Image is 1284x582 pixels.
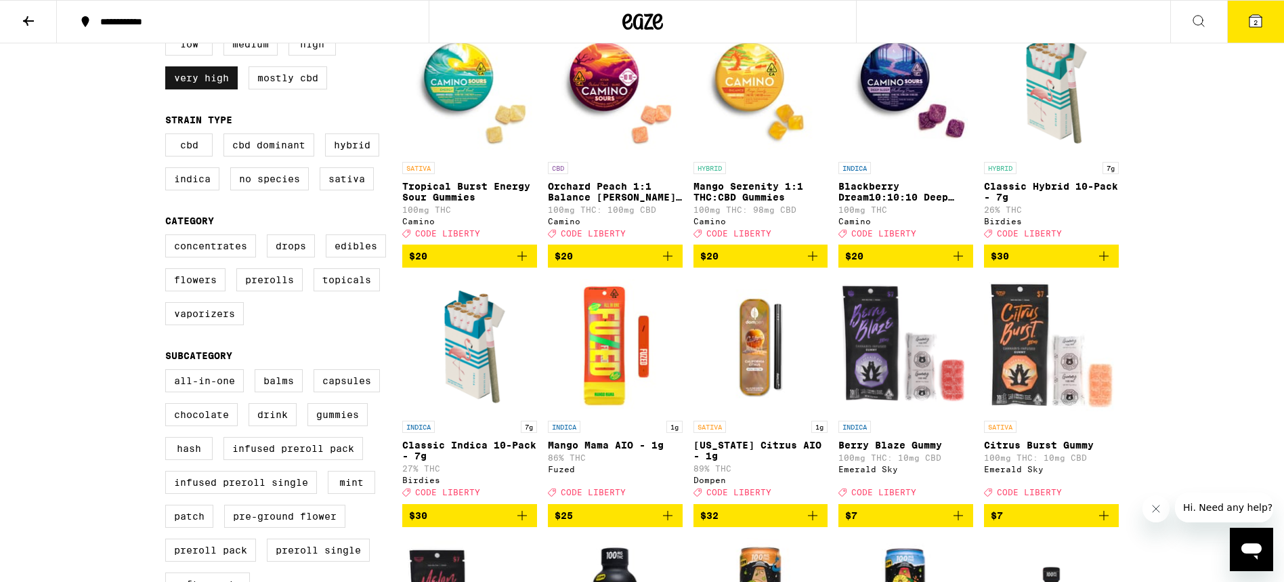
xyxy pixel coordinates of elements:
span: CODE LIBERTY [561,489,626,497]
span: 2 [1254,18,1258,26]
iframe: Message from company [1175,493,1273,522]
label: All-In-One [165,369,244,392]
div: Emerald Sky [984,465,1119,474]
button: Add to bag [984,245,1119,268]
p: Classic Indica 10-Pack - 7g [402,440,537,461]
label: Topicals [314,268,380,291]
p: 100mg THC [402,205,537,214]
label: CBD Dominant [223,133,314,157]
label: Balms [255,369,303,392]
p: Citrus Burst Gummy [984,440,1119,451]
label: Flowers [165,268,226,291]
button: Add to bag [402,245,537,268]
label: Concentrates [165,234,256,257]
iframe: Close message [1142,495,1170,522]
span: $20 [409,251,427,262]
span: CODE LIBERTY [997,489,1062,497]
p: 89% THC [693,464,828,473]
p: Berry Blaze Gummy [838,440,973,451]
p: 1g [666,421,683,433]
button: Add to bag [838,245,973,268]
button: Add to bag [693,245,828,268]
p: Mango Serenity 1:1 THC:CBD Gummies [693,181,828,203]
label: Edibles [326,234,386,257]
p: HYBRID [984,162,1016,174]
span: CODE LIBERTY [851,229,916,238]
p: 100mg THC: 100mg CBD [548,205,683,214]
div: Dompen [693,476,828,484]
p: SATIVA [402,162,435,174]
div: Camino [693,217,828,226]
p: INDICA [838,162,871,174]
div: Camino [402,217,537,226]
label: Prerolls [236,268,303,291]
div: Emerald Sky [838,465,973,474]
label: Vaporizers [165,302,244,325]
span: CODE LIBERTY [415,229,480,238]
a: Open page for Tropical Burst Energy Sour Gummies from Camino [402,20,537,245]
span: CODE LIBERTY [997,229,1062,238]
div: Birdies [984,217,1119,226]
img: Camino - Blackberry Dream10:10:10 Deep Sleep Gummies [838,20,973,155]
label: CBD [165,133,213,157]
span: $20 [555,251,573,262]
p: HYBRID [693,162,726,174]
a: Open page for Berry Blaze Gummy from Emerald Sky [838,278,973,503]
p: INDICA [548,421,580,433]
p: SATIVA [984,421,1016,433]
a: Open page for Classic Indica 10-Pack - 7g from Birdies [402,278,537,503]
span: $30 [409,510,427,521]
label: Low [165,33,213,56]
p: Tropical Burst Energy Sour Gummies [402,181,537,203]
label: Hybrid [325,133,379,157]
div: Camino [838,217,973,226]
label: Preroll Pack [165,539,256,562]
button: Add to bag [838,504,973,527]
label: Indica [165,167,219,190]
p: 1g [811,421,828,433]
legend: Strain Type [165,115,232,125]
label: Hash [165,437,213,460]
a: Open page for California Citrus AIO - 1g from Dompen [693,278,828,503]
p: INDICA [838,421,871,433]
label: Drink [249,403,297,426]
label: Infused Preroll Single [165,471,317,494]
a: Open page for Citrus Burst Gummy from Emerald Sky [984,278,1119,503]
span: CODE LIBERTY [851,489,916,497]
label: Patch [165,505,213,528]
img: Camino - Orchard Peach 1:1 Balance Sours Gummies [548,20,683,155]
div: Fuzed [548,465,683,474]
span: $7 [845,510,857,521]
label: Chocolate [165,403,238,426]
legend: Category [165,215,214,226]
img: Fuzed - Mango Mama AIO - 1g [548,278,683,414]
a: Open page for Mango Mama AIO - 1g from Fuzed [548,278,683,503]
img: Camino - Mango Serenity 1:1 THC:CBD Gummies [693,20,828,155]
p: Classic Hybrid 10-Pack - 7g [984,181,1119,203]
button: Add to bag [984,504,1119,527]
span: $32 [700,510,719,521]
p: 86% THC [548,453,683,462]
button: 2 [1227,1,1284,43]
button: Add to bag [693,504,828,527]
label: Drops [267,234,315,257]
p: 7g [521,421,537,433]
label: Capsules [314,369,380,392]
span: CODE LIBERTY [706,229,771,238]
a: Open page for Blackberry Dream10:10:10 Deep Sleep Gummies from Camino [838,20,973,245]
span: $7 [991,510,1003,521]
img: Camino - Tropical Burst Energy Sour Gummies [402,20,537,155]
p: 100mg THC [838,205,973,214]
button: Add to bag [402,504,537,527]
label: Very High [165,66,238,89]
img: Emerald Sky - Berry Blaze Gummy [838,278,973,414]
label: Preroll Single [267,539,370,562]
label: Pre-ground Flower [224,505,345,528]
p: [US_STATE] Citrus AIO - 1g [693,440,828,461]
p: Mango Mama AIO - 1g [548,440,683,451]
span: $25 [555,510,573,521]
span: $20 [845,251,863,262]
label: High [288,33,336,56]
a: Open page for Orchard Peach 1:1 Balance Sours Gummies from Camino [548,20,683,245]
